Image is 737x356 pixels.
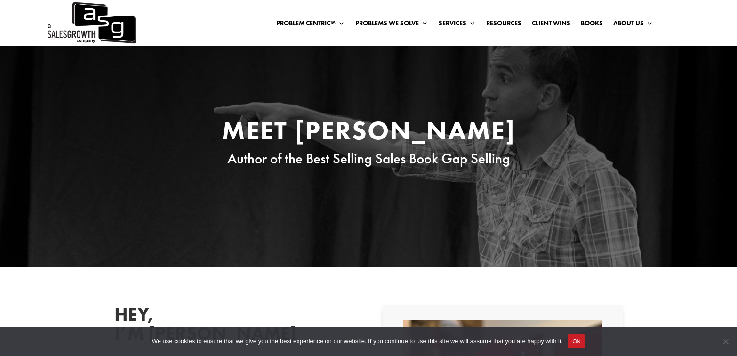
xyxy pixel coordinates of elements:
[568,334,585,348] button: Ok
[613,20,653,30] a: About Us
[721,337,730,346] span: No
[581,20,603,30] a: Books
[439,20,476,30] a: Services
[486,20,521,30] a: Resources
[227,149,510,168] span: Author of the Best Selling Sales Book Gap Selling
[152,337,563,346] span: We use cookies to ensure that we give you the best experience on our website. If you continue to ...
[532,20,570,30] a: Client Wins
[276,20,345,30] a: Problem Centric™
[114,305,256,348] h2: Hey, I’m [PERSON_NAME]
[190,117,547,148] h1: Meet [PERSON_NAME]
[355,20,428,30] a: Problems We Solve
